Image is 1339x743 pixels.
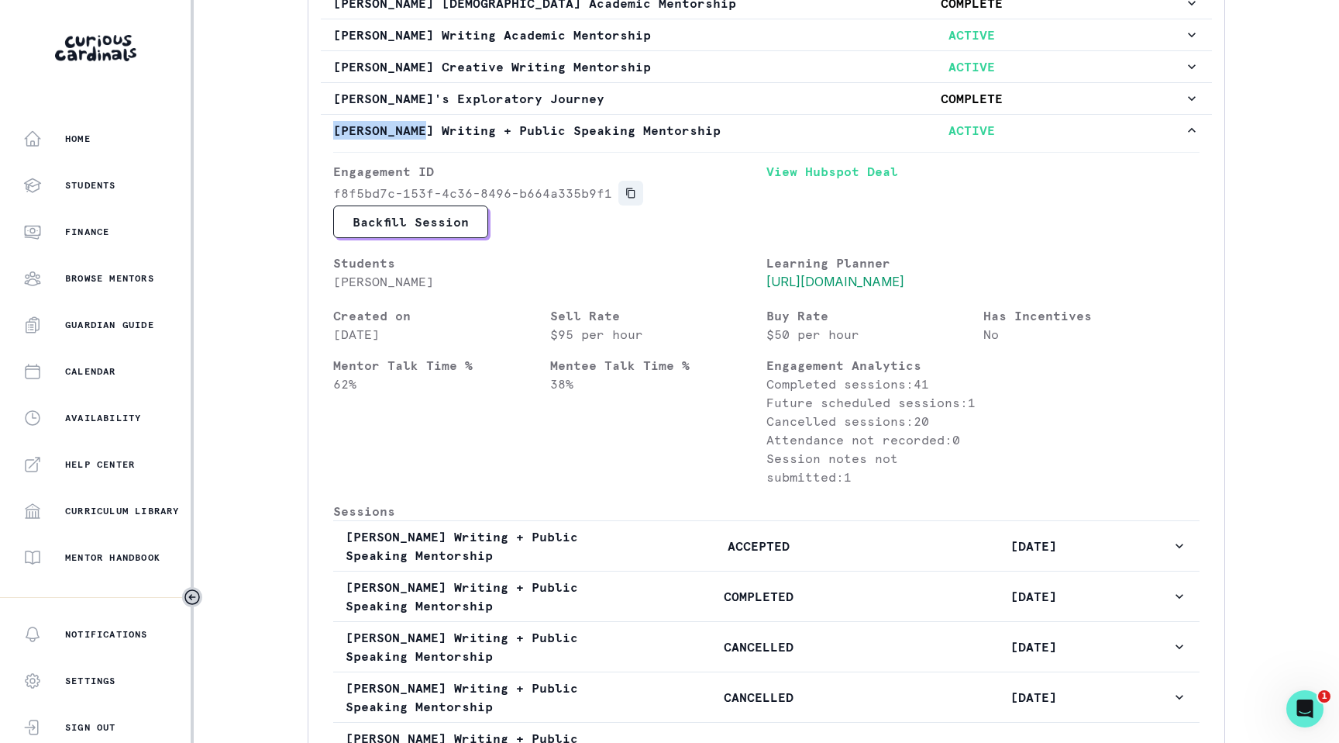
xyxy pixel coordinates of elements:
[759,57,1184,76] p: ACTIVE
[182,587,202,607] button: Toggle sidebar
[766,375,983,393] p: Completed sessions: 41
[333,622,1200,672] button: [PERSON_NAME] Writing + Public Speaking MentorshipCANCELLED[DATE]
[333,521,1200,571] button: [PERSON_NAME] Writing + Public Speaking MentorshipACCEPTED[DATE]
[621,537,896,555] p: ACCEPTED
[65,458,135,471] p: Help Center
[550,325,767,344] p: $95 per hour
[550,306,767,325] p: Sell Rate
[1286,690,1324,727] iframe: Intercom live chat
[897,537,1172,555] p: [DATE]
[766,325,983,344] p: $50 per hour
[766,254,1200,272] p: Learning Planner
[766,274,904,289] a: [URL][DOMAIN_NAME]
[333,375,550,393] p: 62 %
[333,572,1200,621] button: [PERSON_NAME] Writing + Public Speaking MentorshipCOMPLETED[DATE]
[621,688,896,707] p: CANCELLED
[333,325,550,344] p: [DATE]
[897,688,1172,707] p: [DATE]
[333,502,1200,520] p: Sessions
[333,121,759,140] p: [PERSON_NAME] Writing + Public Speaking Mentorship
[766,393,983,412] p: Future scheduled sessions: 1
[618,181,643,206] button: Copied to clipboard
[321,83,1212,114] button: [PERSON_NAME]'s Exploratory JourneyCOMPLETE
[766,356,983,375] p: Engagement Analytics
[621,587,896,606] p: COMPLETED
[65,551,160,564] p: Mentor Handbook
[333,89,759,108] p: [PERSON_NAME]'s Exploratory Journey
[983,306,1200,325] p: Has Incentives
[65,179,116,192] p: Students
[346,628,621,665] p: [PERSON_NAME] Writing + Public Speaking Mentorship
[983,325,1200,344] p: No
[550,356,767,375] p: Mentee Talk Time %
[55,35,136,61] img: Curious Cardinals Logo
[321,19,1212,50] button: [PERSON_NAME] Writing Academic MentorshipACTIVE
[333,162,766,181] p: Engagement ID
[333,272,766,291] p: [PERSON_NAME]
[1318,690,1330,703] span: 1
[346,527,621,565] p: [PERSON_NAME] Writing + Public Speaking Mentorship
[766,162,1200,206] a: View Hubspot Deal
[333,206,488,238] button: Backfill Session
[333,26,759,44] p: [PERSON_NAME] Writing Academic Mentorship
[65,133,91,145] p: Home
[766,412,983,430] p: Cancelled sessions: 20
[65,226,109,238] p: Finance
[333,672,1200,722] button: [PERSON_NAME] Writing + Public Speaking MentorshipCANCELLED[DATE]
[65,365,116,378] p: Calendar
[65,721,116,734] p: Sign Out
[759,26,1184,44] p: ACTIVE
[333,306,550,325] p: Created on
[65,675,116,687] p: Settings
[333,57,759,76] p: [PERSON_NAME] Creative Writing Mentorship
[321,51,1212,82] button: [PERSON_NAME] Creative Writing MentorshipACTIVE
[346,679,621,716] p: [PERSON_NAME] Writing + Public Speaking Mentorship
[766,449,983,486] p: Session notes not submitted: 1
[897,638,1172,656] p: [DATE]
[333,184,612,202] p: f8f5bd7c-153f-4c36-8496-b664a335b9f1
[333,356,550,375] p: Mentor Talk Time %
[65,319,154,331] p: Guardian Guide
[550,375,767,393] p: 38 %
[766,306,983,325] p: Buy Rate
[759,121,1184,140] p: ACTIVE
[346,578,621,615] p: [PERSON_NAME] Writing + Public Speaking Mentorship
[897,587,1172,606] p: [DATE]
[65,628,148,641] p: Notifications
[333,254,766,272] p: Students
[621,638,896,656] p: CANCELLED
[759,89,1184,108] p: COMPLETE
[65,505,180,517] p: Curriculum Library
[65,272,154,285] p: Browse Mentors
[65,412,141,424] p: Availability
[766,430,983,449] p: Attendance not recorded: 0
[321,115,1212,146] button: [PERSON_NAME] Writing + Public Speaking MentorshipACTIVE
